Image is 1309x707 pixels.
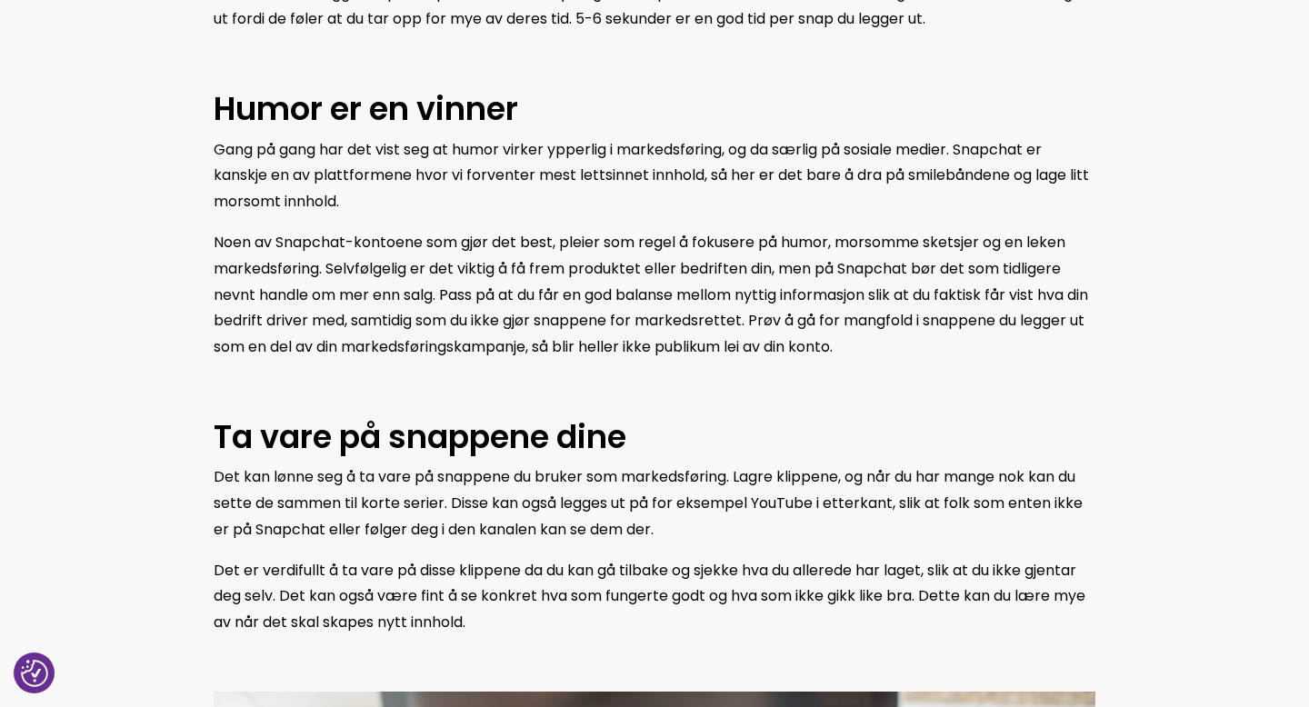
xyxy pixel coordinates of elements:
[21,660,48,687] img: Revisit consent button
[214,139,1089,213] span: Gang på gang har det vist seg at humor virker ypperlig i markedsføring, og da særlig på sosiale m...
[214,86,518,131] strong: Humor er en vinner
[214,466,1083,540] span: Det kan lønne seg å ta vare på snappene du bruker som markedsføring. Lagre klippene, og når du ha...
[214,560,1085,633] span: Det er verdifullt å ta vare på disse klippene da du kan gå tilbake og sjekke hva du allerede har ...
[21,660,48,687] button: Samtykkepreferanser
[214,414,626,459] strong: Ta vare på snappene dine
[214,232,1088,357] span: Noen av Snapchat-kontoene som gjør det best, pleier som regel å fokusere på humor, morsomme skets...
